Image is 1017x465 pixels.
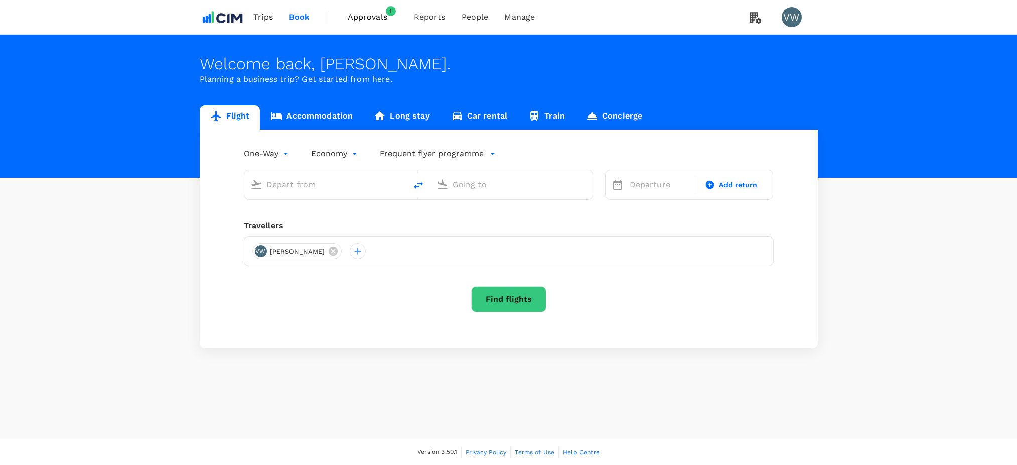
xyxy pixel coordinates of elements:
span: Version 3.50.1 [417,447,457,457]
button: delete [406,173,430,197]
img: CIM ENVIRONMENTAL PTY LTD [200,6,246,28]
span: Approvals [348,11,398,23]
span: Trips [253,11,273,23]
a: Car rental [441,105,518,130]
button: Find flights [471,286,546,312]
a: Terms of Use [515,447,554,458]
a: Accommodation [260,105,363,130]
span: Privacy Policy [466,449,506,456]
span: Manage [504,11,535,23]
span: Terms of Use [515,449,554,456]
p: Planning a business trip? Get started from here. [200,73,818,85]
a: Privacy Policy [466,447,506,458]
span: 1 [386,6,396,16]
button: Open [399,183,401,185]
div: Welcome back , [PERSON_NAME] . [200,55,818,73]
div: VW [255,245,267,257]
a: Concierge [575,105,653,130]
a: Long stay [363,105,440,130]
button: Open [586,183,588,185]
p: Frequent flyer programme [380,148,484,160]
span: Add return [719,180,758,190]
p: Departure [630,179,689,191]
div: Travellers [244,220,774,232]
span: Reports [414,11,446,23]
span: People [462,11,489,23]
div: One-Way [244,146,291,162]
a: Train [518,105,575,130]
a: Help Centre [563,447,600,458]
span: Help Centre [563,449,600,456]
div: Economy [311,146,360,162]
input: Going to [453,177,571,192]
div: VW [782,7,802,27]
span: Book [289,11,310,23]
div: VW[PERSON_NAME] [252,243,342,259]
button: Frequent flyer programme [380,148,496,160]
span: [PERSON_NAME] [264,247,331,257]
a: Flight [200,105,260,130]
input: Depart from [266,177,385,192]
